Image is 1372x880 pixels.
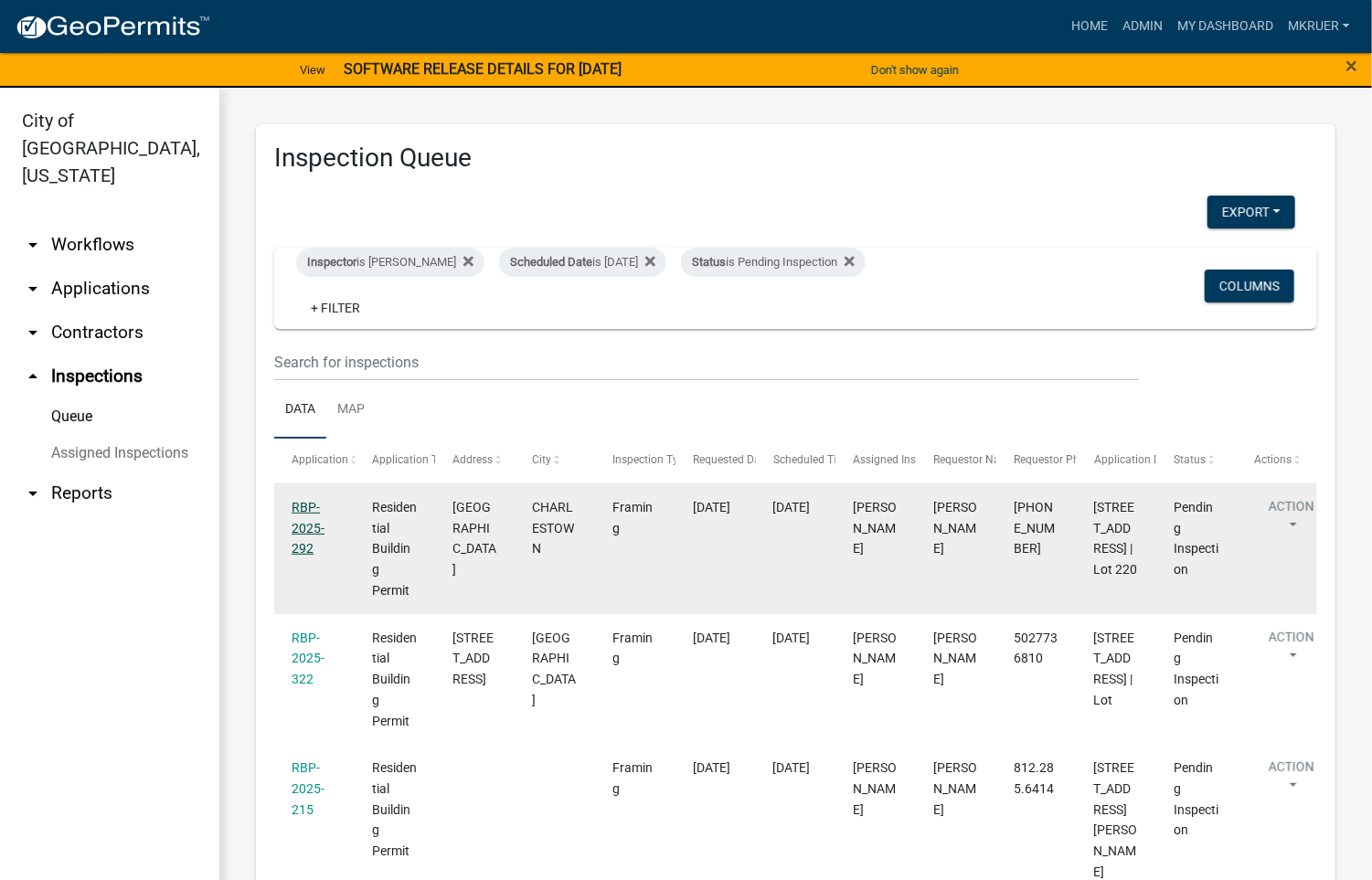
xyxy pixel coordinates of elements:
[1281,9,1357,44] a: mkruer
[1014,631,1058,666] span: 5027736810
[274,344,1139,381] input: Search for inspections
[344,60,622,78] strong: SOFTWARE RELEASE DETAILS FOR [DATE]
[22,322,44,344] i: arrow_drop_down
[756,439,836,482] datatable-header-cell: Scheduled Time
[675,439,756,482] datatable-header-cell: Requested Date
[854,631,898,687] span: Mike Kruer
[515,439,595,482] datatable-header-cell: City
[773,628,818,649] div: [DATE]
[499,248,666,277] div: is [DATE]
[693,760,730,775] span: 09/09/2025
[916,439,996,482] datatable-header-cell: Requestor Name
[1094,453,1209,466] span: Application Description
[1254,628,1329,673] button: Action
[1014,453,1098,466] span: Requestor Phone
[681,248,866,277] div: is Pending Inspection
[595,439,675,482] datatable-header-cell: Inspection Type
[933,500,977,557] span: Tim Nally
[1077,439,1157,482] datatable-header-cell: Application Description
[292,631,324,687] a: RBP-2025-322
[1094,631,1135,707] span: 810 E. 7th Street Jeffrsonville IN 47130 | Lot
[292,453,348,466] span: Application
[1064,9,1115,44] a: Home
[693,453,770,466] span: Requested Date
[773,497,818,518] div: [DATE]
[22,234,44,256] i: arrow_drop_down
[773,453,852,466] span: Scheduled Time
[1094,760,1138,879] span: 1176 Dustin's Way | Lot 608
[1175,500,1219,577] span: Pending Inspection
[452,500,496,577] span: 5436 SKY RIDGE
[1156,439,1237,482] datatable-header-cell: Status
[532,500,574,557] span: CHARLESTOWN
[933,631,977,687] span: Marcus Walter
[864,55,966,85] button: Don't show again
[292,760,324,817] a: RBP-2025-215
[372,500,417,598] span: Residential Building Permit
[933,453,1016,466] span: Requestor Name
[1207,196,1295,228] button: Export
[372,760,417,858] span: Residential Building Permit
[612,500,653,535] span: Framing
[372,453,455,466] span: Application Type
[854,500,898,557] span: Mike Kruer
[693,500,730,514] span: 09/08/2025
[274,439,355,482] datatable-header-cell: Application
[1346,55,1358,77] button: Close
[1254,758,1329,803] button: Action
[1254,453,1292,466] span: Actions
[1205,270,1294,302] button: Columns
[692,255,726,269] span: Status
[612,760,653,796] span: Framing
[274,381,326,440] a: Data
[355,439,435,482] datatable-header-cell: Application Type
[612,453,690,466] span: Inspection Type
[22,366,44,387] i: arrow_drop_up
[296,248,484,277] div: is [PERSON_NAME]
[1175,453,1207,466] span: Status
[274,143,1317,174] h3: Inspection Queue
[452,631,494,687] span: 810 SEVENTH STREET, EAST
[1237,439,1317,482] datatable-header-cell: Actions
[835,439,916,482] datatable-header-cell: Assigned Inspector
[612,631,653,666] span: Framing
[1170,9,1281,44] a: My Dashboard
[22,278,44,300] i: arrow_drop_down
[292,500,324,557] a: RBP-2025-292
[307,255,356,269] span: Inspector
[693,631,730,645] span: 09/09/2025
[773,758,818,779] div: [DATE]
[1254,497,1329,543] button: Action
[1175,631,1219,707] span: Pending Inspection
[854,453,948,466] span: Assigned Inspector
[452,453,493,466] span: Address
[1094,500,1138,577] span: 5436 Sky Ridge Rd, Charlestown, IN 47111 | Lot 220
[1014,500,1055,557] span: 812-207-3867
[1175,760,1219,837] span: Pending Inspection
[326,381,376,440] a: Map
[532,631,576,707] span: JEFFERSONVILLE
[1346,53,1358,79] span: ×
[435,439,516,482] datatable-header-cell: Address
[933,760,977,817] span: Mike Kruer
[510,255,592,269] span: Scheduled Date
[532,453,551,466] span: City
[1115,9,1170,44] a: Admin
[22,482,44,504] i: arrow_drop_down
[1014,760,1054,796] span: 812.285.6414
[296,292,375,324] a: + Filter
[292,55,333,85] a: View
[854,760,898,817] span: Mike Kruer
[372,631,417,728] span: Residential Building Permit
[996,439,1077,482] datatable-header-cell: Requestor Phone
